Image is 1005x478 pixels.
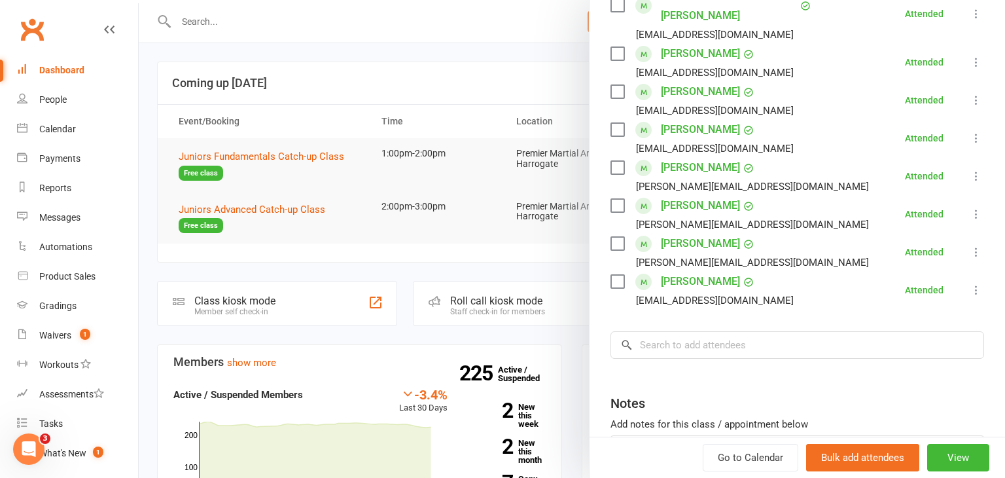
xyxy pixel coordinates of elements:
div: [PERSON_NAME][EMAIL_ADDRESS][DOMAIN_NAME] [636,216,869,233]
div: Product Sales [39,271,96,282]
div: [EMAIL_ADDRESS][DOMAIN_NAME] [636,140,794,157]
div: Reports [39,183,71,193]
a: [PERSON_NAME] [661,119,740,140]
a: Automations [17,232,138,262]
a: [PERSON_NAME] [661,271,740,292]
a: Go to Calendar [703,444,798,471]
div: Add notes for this class / appointment below [610,416,984,432]
a: Reports [17,174,138,203]
div: [PERSON_NAME][EMAIL_ADDRESS][DOMAIN_NAME] [636,178,869,195]
div: Notes [610,394,645,413]
div: [EMAIL_ADDRESS][DOMAIN_NAME] [636,102,794,119]
div: Attended [905,172,943,181]
a: People [17,85,138,115]
div: Attended [905,134,943,143]
button: Bulk add attendees [806,444,919,471]
div: [EMAIL_ADDRESS][DOMAIN_NAME] [636,64,794,81]
a: Product Sales [17,262,138,291]
div: Attended [905,9,943,18]
div: Calendar [39,124,76,134]
a: [PERSON_NAME] [661,81,740,102]
a: Dashboard [17,56,138,85]
span: 3 [40,433,50,444]
div: Attended [905,248,943,257]
iframe: Intercom live chat [13,433,44,465]
div: Tasks [39,418,63,429]
div: People [39,94,67,105]
a: What's New1 [17,439,138,468]
div: [EMAIL_ADDRESS][DOMAIN_NAME] [636,26,794,43]
div: Attended [905,285,943,295]
a: [PERSON_NAME] [661,195,740,216]
div: Automations [39,242,92,252]
a: Assessments [17,380,138,409]
div: Attended [905,210,943,219]
div: Attended [905,96,943,105]
span: 1 [80,329,90,340]
a: Payments [17,144,138,174]
button: View [927,444,989,471]
a: Calendar [17,115,138,144]
div: Payments [39,153,80,164]
a: Clubworx [16,13,48,46]
input: Search to add attendees [610,331,984,359]
div: [PERSON_NAME][EMAIL_ADDRESS][DOMAIN_NAME] [636,254,869,271]
div: Attended [905,58,943,67]
a: Tasks [17,409,138,439]
div: Waivers [39,330,71,340]
a: Messages [17,203,138,232]
a: [PERSON_NAME] [661,157,740,178]
a: Workouts [17,350,138,380]
a: [PERSON_NAME] [661,43,740,64]
div: Messages [39,212,80,223]
div: Workouts [39,359,79,370]
a: Waivers 1 [17,321,138,350]
div: [EMAIL_ADDRESS][DOMAIN_NAME] [636,292,794,309]
div: Assessments [39,389,104,399]
div: What's New [39,448,86,458]
div: Dashboard [39,65,84,75]
span: 1 [93,447,103,458]
div: Gradings [39,301,77,311]
a: Gradings [17,291,138,321]
a: [PERSON_NAME] [661,233,740,254]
